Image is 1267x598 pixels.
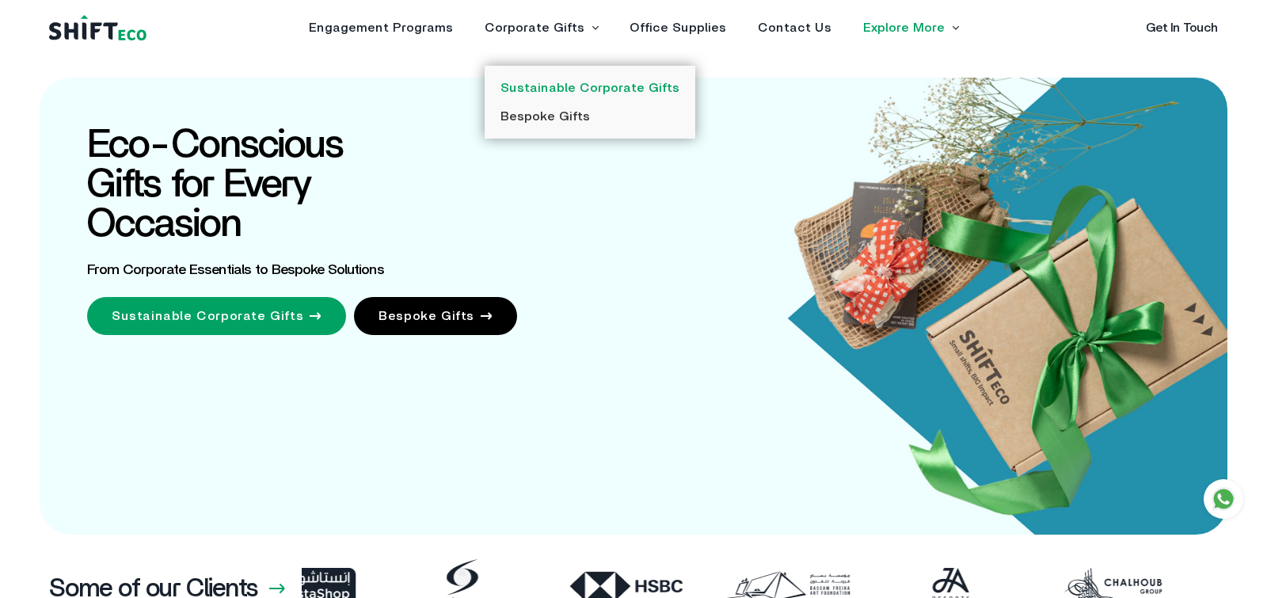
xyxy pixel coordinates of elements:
[87,125,343,244] span: Eco-Conscious Gifts for Every Occasion
[758,21,831,34] a: Contact Us
[354,297,517,335] a: Bespoke Gifts
[87,297,346,335] a: Sustainable Corporate Gifts
[500,82,679,94] a: Sustainable Corporate Gifts
[485,21,584,34] a: Corporate Gifts
[630,21,726,34] a: Office Supplies
[1146,21,1218,34] a: Get In Touch
[863,21,945,34] a: Explore More
[309,21,453,34] a: Engagement Programs
[500,110,590,123] a: Bespoke Gifts
[87,263,384,277] span: From Corporate Essentials to Bespoke Solutions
